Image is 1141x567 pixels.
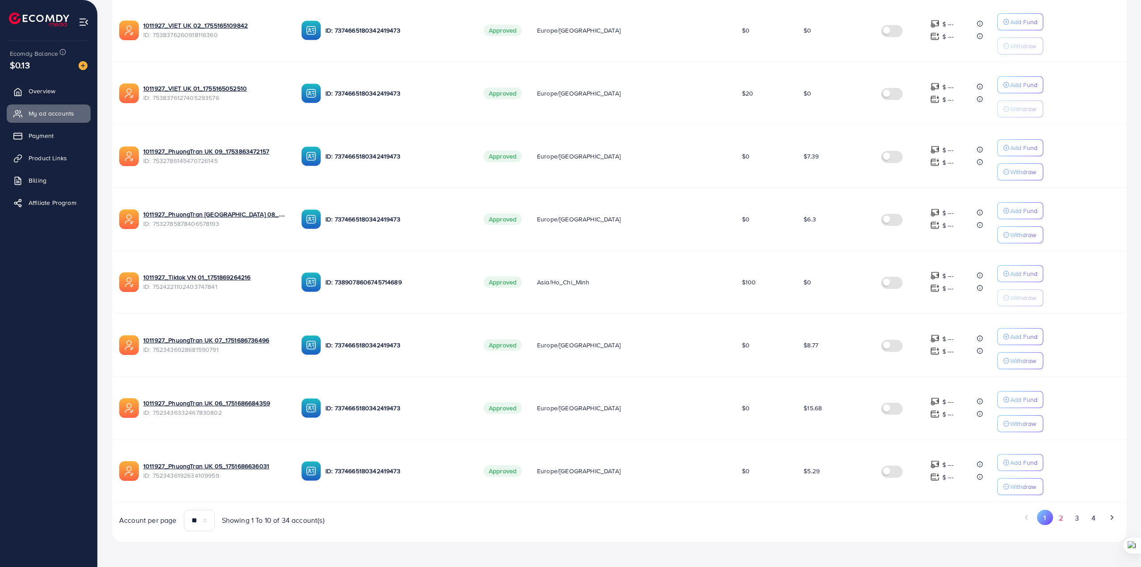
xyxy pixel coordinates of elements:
[537,215,620,224] span: Europe/[GEOGRAPHIC_DATA]
[79,61,87,70] img: image
[143,462,287,471] a: 1011927_PhuongTran UK 05_1751686636031
[143,93,287,102] span: ID: 7538376127405293576
[537,341,620,350] span: Europe/[GEOGRAPHIC_DATA]
[742,341,750,350] span: $0
[29,176,46,185] span: Billing
[804,152,819,161] span: $7.39
[325,466,469,476] p: ID: 7374665180342419473
[1010,457,1037,468] p: Add Fund
[325,277,469,288] p: ID: 7389078606745714689
[143,210,287,219] a: 1011927_PhuongTran [GEOGRAPHIC_DATA] 08_1753863400059
[143,147,287,165] div: <span class='underline'>1011927_PhuongTran UK 09_1753863472157</span></br>7532786145470726145
[119,209,139,229] img: ic-ads-acc.e4c84228.svg
[143,408,287,417] span: ID: 7523436332467830802
[79,17,89,27] img: menu
[483,213,522,225] span: Approved
[1010,355,1036,366] p: Withdraw
[997,265,1043,282] button: Add Fund
[997,478,1043,495] button: Withdraw
[119,335,139,355] img: ic-ads-acc.e4c84228.svg
[301,461,321,481] img: ic-ba-acc.ded83a64.svg
[930,472,940,482] img: top-up amount
[804,215,816,224] span: $6.3
[942,157,954,168] p: $ ---
[1010,418,1036,429] p: Withdraw
[143,336,287,345] a: 1011927_PhuongTran UK 07_1751686736496
[143,21,287,39] div: <span class='underline'>1011927_VIET UK 02_1755165109842</span></br>7538376260918116360
[537,26,620,35] span: Europe/[GEOGRAPHIC_DATA]
[1069,510,1085,526] button: Go to page 3
[29,198,76,207] span: Affiliate Program
[997,352,1043,369] button: Withdraw
[301,209,321,229] img: ic-ba-acc.ded83a64.svg
[7,82,91,100] a: Overview
[1010,205,1037,216] p: Add Fund
[942,208,954,218] p: $ ---
[1037,510,1053,525] button: Go to page 1
[930,409,940,419] img: top-up amount
[804,467,820,475] span: $5.29
[930,95,940,104] img: top-up amount
[1103,527,1134,560] iframe: Chat
[742,404,750,413] span: $0
[143,21,287,30] a: 1011927_VIET UK 02_1755165109842
[537,467,620,475] span: Europe/[GEOGRAPHIC_DATA]
[997,226,1043,243] button: Withdraw
[483,88,522,99] span: Approved
[942,94,954,105] p: $ ---
[997,202,1043,219] button: Add Fund
[325,340,469,350] p: ID: 7374665180342419473
[301,83,321,103] img: ic-ba-acc.ded83a64.svg
[9,13,69,26] a: logo
[742,215,750,224] span: $0
[143,282,287,291] span: ID: 7524221102403747841
[997,76,1043,93] button: Add Fund
[1053,510,1069,526] button: Go to page 2
[301,398,321,418] img: ic-ba-acc.ded83a64.svg
[301,21,321,40] img: ic-ba-acc.ded83a64.svg
[742,278,756,287] span: $100
[627,510,1120,526] ul: Pagination
[483,276,522,288] span: Approved
[930,397,940,406] img: top-up amount
[942,220,954,231] p: $ ---
[10,49,58,58] span: Ecomdy Balance
[1010,41,1036,51] p: Withdraw
[325,403,469,413] p: ID: 7374665180342419473
[930,334,940,343] img: top-up amount
[29,109,74,118] span: My ad accounts
[222,515,325,525] span: Showing 1 To 10 of 34 account(s)
[930,283,940,293] img: top-up amount
[930,271,940,280] img: top-up amount
[997,328,1043,345] button: Add Fund
[143,471,287,480] span: ID: 7523436192634109959
[7,171,91,189] a: Billing
[942,396,954,407] p: $ ---
[942,82,954,92] p: $ ---
[1010,331,1037,342] p: Add Fund
[942,271,954,281] p: $ ---
[997,391,1043,408] button: Add Fund
[942,145,954,155] p: $ ---
[804,404,822,413] span: $15.68
[483,150,522,162] span: Approved
[1010,104,1036,114] p: Withdraw
[325,88,469,99] p: ID: 7374665180342419473
[1010,292,1036,303] p: Withdraw
[143,147,287,156] a: 1011927_PhuongTran UK 09_1753863472157
[1010,268,1037,279] p: Add Fund
[537,152,620,161] span: Europe/[GEOGRAPHIC_DATA]
[483,339,522,351] span: Approved
[325,151,469,162] p: ID: 7374665180342419473
[1010,481,1036,492] p: Withdraw
[143,84,287,102] div: <span class='underline'>1011927_VIET UK 01_1755165052510</span></br>7538376127405293576
[942,459,954,470] p: $ ---
[997,415,1043,432] button: Withdraw
[742,26,750,35] span: $0
[301,335,321,355] img: ic-ba-acc.ded83a64.svg
[537,278,590,287] span: Asia/Ho_Chi_Minh
[930,19,940,29] img: top-up amount
[143,156,287,165] span: ID: 7532786145470726145
[930,346,940,356] img: top-up amount
[1085,510,1101,526] button: Go to page 4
